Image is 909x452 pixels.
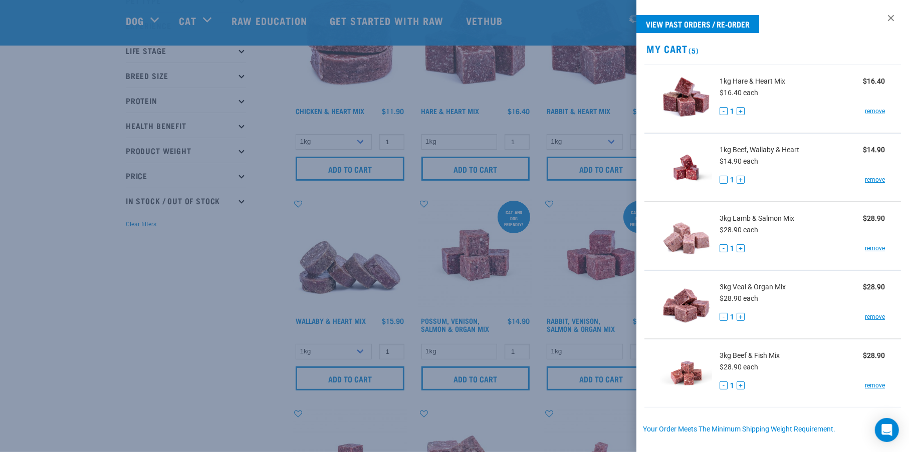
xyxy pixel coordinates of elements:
[720,107,728,115] button: -
[865,312,885,321] a: remove
[660,347,712,399] img: Beef & Fish Mix
[720,350,780,361] span: 3kg Beef & Fish Mix
[720,89,758,97] span: $16.40 each
[730,380,734,391] span: 1
[660,73,712,125] img: Hare & Heart Mix
[720,363,758,371] span: $28.90 each
[720,145,799,155] span: 1kg Beef, Wallaby & Heart
[720,282,786,292] span: 3kg Veal & Organ Mix
[865,381,885,390] a: remove
[865,244,885,253] a: remove
[720,244,728,252] button: -
[720,76,785,87] span: 1kg Hare & Heart Mix
[737,107,745,115] button: +
[636,43,909,55] h2: My Cart
[737,244,745,252] button: +
[865,107,885,116] a: remove
[720,157,758,165] span: $14.90 each
[720,213,794,224] span: 3kg Lamb & Salmon Mix
[730,106,734,117] span: 1
[660,279,712,330] img: Veal & Organ Mix
[863,146,885,154] strong: $14.90
[730,312,734,322] span: 1
[720,226,758,234] span: $28.90 each
[636,15,759,33] a: View past orders / re-order
[687,49,699,52] span: (5)
[863,351,885,359] strong: $28.90
[737,381,745,389] button: +
[720,176,728,184] button: -
[875,418,899,442] div: Open Intercom Messenger
[737,313,745,321] button: +
[865,175,885,184] a: remove
[720,294,758,302] span: $28.90 each
[643,425,902,433] div: Your order meets the minimum shipping weight requirement.
[863,77,885,85] strong: $16.40
[660,210,712,262] img: Lamb & Salmon Mix
[730,243,734,254] span: 1
[730,175,734,185] span: 1
[720,381,728,389] button: -
[737,176,745,184] button: +
[720,313,728,321] button: -
[863,283,885,291] strong: $28.90
[863,214,885,222] strong: $28.90
[660,142,712,193] img: Beef, Wallaby & Heart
